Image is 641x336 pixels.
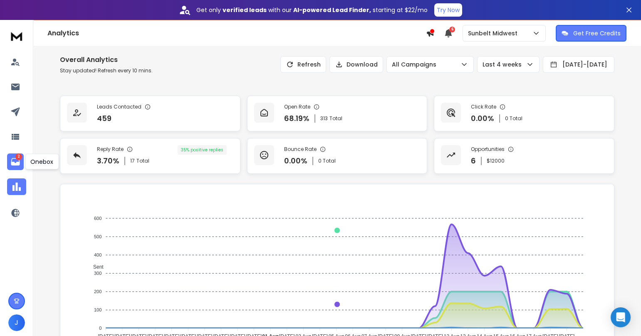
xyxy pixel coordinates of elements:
[178,145,227,155] div: 35 % positive replies
[543,56,614,73] button: [DATE]-[DATE]
[487,158,505,164] p: $ 12000
[97,146,124,153] p: Reply Rate
[47,28,426,38] h1: Analytics
[97,155,119,167] p: 3.70 %
[196,6,428,14] p: Get only with our starting at $22/mo
[471,146,505,153] p: Opportunities
[94,252,101,257] tspan: 400
[60,138,240,174] a: Reply Rate3.70%17Total35% positive replies
[97,113,111,124] p: 459
[280,56,326,73] button: Refresh
[8,314,25,331] button: J
[284,146,317,153] p: Bounce Rate
[15,153,22,160] p: 2
[97,104,141,110] p: Leads Contacted
[284,104,310,110] p: Open Rate
[471,155,476,167] p: 6
[94,234,101,239] tspan: 500
[94,216,101,221] tspan: 600
[99,326,101,331] tspan: 0
[320,115,328,122] span: 313
[505,115,522,122] p: 0 Total
[297,60,321,69] p: Refresh
[434,3,462,17] button: Try Now
[468,29,521,37] p: Sunbelt Midwest
[293,6,371,14] strong: AI-powered Lead Finder,
[223,6,267,14] strong: verified leads
[7,153,24,170] a: 2
[136,158,149,164] span: Total
[471,113,494,124] p: 0.00 %
[60,55,153,65] h1: Overall Analytics
[284,113,309,124] p: 68.19 %
[434,96,614,131] a: Click Rate0.00%0 Total
[437,6,460,14] p: Try Now
[25,154,59,170] div: Onebox
[556,25,626,42] button: Get Free Credits
[94,289,101,294] tspan: 200
[60,67,153,74] p: Stay updated! Refresh every 10 mins.
[483,60,525,69] p: Last 4 weeks
[573,29,621,37] p: Get Free Credits
[449,27,455,32] span: 6
[434,138,614,174] a: Opportunities6$12000
[392,60,440,69] p: All Campaigns
[247,96,428,131] a: Open Rate68.19%313Total
[8,28,25,44] img: logo
[94,307,101,312] tspan: 100
[247,138,428,174] a: Bounce Rate0.00%0 Total
[346,60,378,69] p: Download
[329,56,383,73] button: Download
[284,155,307,167] p: 0.00 %
[130,158,135,164] span: 17
[60,96,240,131] a: Leads Contacted459
[471,104,496,110] p: Click Rate
[87,264,104,270] span: Sent
[318,158,336,164] p: 0 Total
[94,271,101,276] tspan: 300
[329,115,342,122] span: Total
[611,307,631,327] div: Open Intercom Messenger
